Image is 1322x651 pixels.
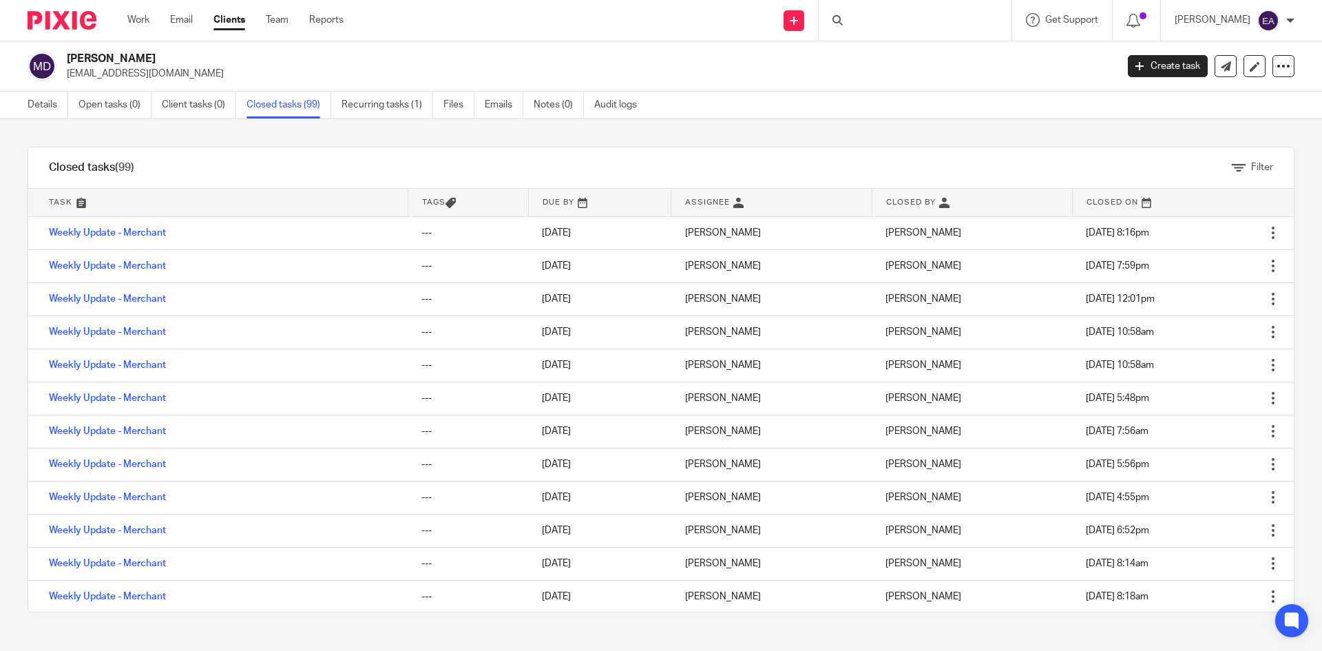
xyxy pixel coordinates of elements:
[1086,228,1149,238] span: [DATE] 8:16pm
[342,92,433,118] a: Recurring tasks (1)
[49,228,166,238] a: Weekly Update - Merchant
[1086,294,1155,304] span: [DATE] 12:01pm
[528,547,671,580] td: [DATE]
[1086,459,1149,469] span: [DATE] 5:56pm
[49,426,166,436] a: Weekly Update - Merchant
[528,282,671,316] td: [DATE]
[421,590,514,603] div: ---
[671,580,872,613] td: [PERSON_NAME]
[528,216,671,249] td: [DATE]
[528,249,671,282] td: [DATE]
[885,393,961,403] span: [PERSON_NAME]
[78,92,151,118] a: Open tasks (0)
[266,13,288,27] a: Team
[49,327,166,337] a: Weekly Update - Merchant
[1045,15,1098,25] span: Get Support
[528,415,671,448] td: [DATE]
[28,92,68,118] a: Details
[49,161,134,175] h1: Closed tasks
[421,325,514,339] div: ---
[1086,261,1149,271] span: [DATE] 7:59pm
[67,52,899,66] h2: [PERSON_NAME]
[534,92,584,118] a: Notes (0)
[49,294,166,304] a: Weekly Update - Merchant
[421,524,514,537] div: ---
[671,316,872,349] td: [PERSON_NAME]
[28,11,96,30] img: Pixie
[485,92,523,118] a: Emails
[421,358,514,372] div: ---
[115,162,134,173] span: (99)
[1086,592,1148,601] span: [DATE] 8:18am
[1086,360,1154,370] span: [DATE] 10:58am
[885,559,961,568] span: [PERSON_NAME]
[421,557,514,570] div: ---
[671,282,872,316] td: [PERSON_NAME]
[671,415,872,448] td: [PERSON_NAME]
[170,13,193,27] a: Email
[528,448,671,481] td: [DATE]
[885,228,961,238] span: [PERSON_NAME]
[162,92,236,118] a: Client tasks (0)
[1086,327,1154,337] span: [DATE] 10:58am
[885,526,961,535] span: [PERSON_NAME]
[49,526,166,535] a: Weekly Update - Merchant
[421,490,514,504] div: ---
[67,67,1107,81] p: [EMAIL_ADDRESS][DOMAIN_NAME]
[309,13,344,27] a: Reports
[1251,163,1273,172] span: Filter
[885,261,961,271] span: [PERSON_NAME]
[885,592,961,601] span: [PERSON_NAME]
[528,349,671,382] td: [DATE]
[49,493,166,502] a: Weekly Update - Merchant
[671,349,872,382] td: [PERSON_NAME]
[528,481,671,514] td: [DATE]
[421,391,514,405] div: ---
[528,514,671,547] td: [DATE]
[1128,55,1208,77] a: Create task
[421,424,514,438] div: ---
[671,481,872,514] td: [PERSON_NAME]
[885,426,961,436] span: [PERSON_NAME]
[213,13,245,27] a: Clients
[885,294,961,304] span: [PERSON_NAME]
[1086,526,1149,535] span: [DATE] 6:52pm
[49,360,166,370] a: Weekly Update - Merchant
[49,393,166,403] a: Weekly Update - Merchant
[671,514,872,547] td: [PERSON_NAME]
[49,592,166,601] a: Weekly Update - Merchant
[127,13,149,27] a: Work
[671,249,872,282] td: [PERSON_NAME]
[443,92,474,118] a: Files
[885,327,961,337] span: [PERSON_NAME]
[885,360,961,370] span: [PERSON_NAME]
[528,316,671,349] td: [DATE]
[671,216,872,249] td: [PERSON_NAME]
[421,457,514,471] div: ---
[671,448,872,481] td: [PERSON_NAME]
[1086,426,1148,436] span: [DATE] 7:56am
[421,259,514,273] div: ---
[885,459,961,469] span: [PERSON_NAME]
[49,459,166,469] a: Weekly Update - Merchant
[594,92,647,118] a: Audit logs
[1086,493,1149,502] span: [DATE] 4:55pm
[421,292,514,306] div: ---
[49,261,166,271] a: Weekly Update - Merchant
[528,580,671,613] td: [DATE]
[1086,393,1149,403] span: [DATE] 5:48pm
[246,92,331,118] a: Closed tasks (99)
[408,189,528,216] th: Tags
[885,493,961,502] span: [PERSON_NAME]
[49,559,166,568] a: Weekly Update - Merchant
[671,382,872,415] td: [PERSON_NAME]
[1086,559,1148,568] span: [DATE] 8:14am
[1175,13,1250,27] p: [PERSON_NAME]
[528,382,671,415] td: [DATE]
[671,547,872,580] td: [PERSON_NAME]
[421,226,514,240] div: ---
[1257,10,1279,32] img: svg%3E
[28,52,56,81] img: svg%3E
